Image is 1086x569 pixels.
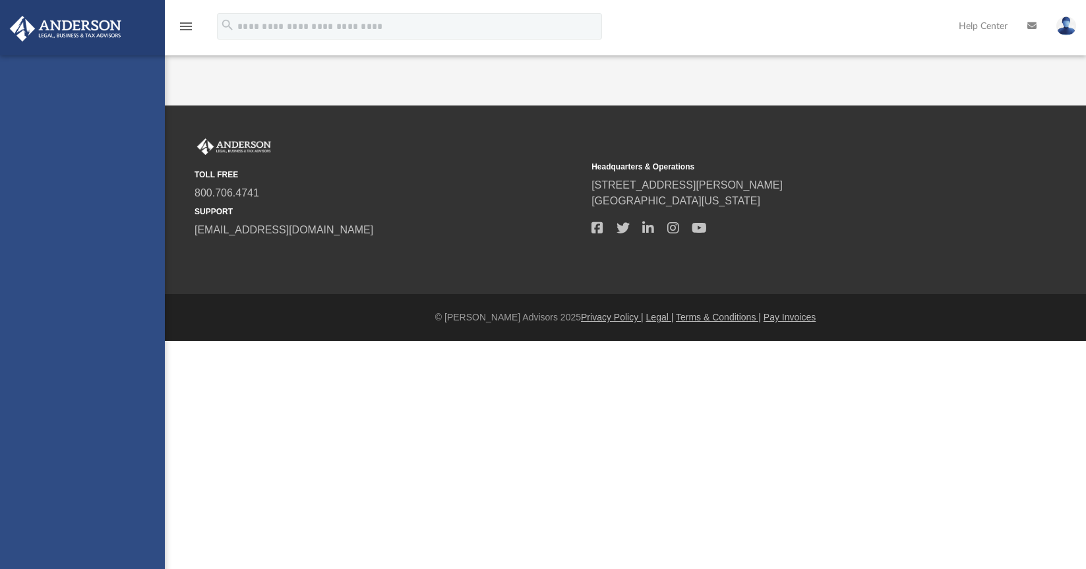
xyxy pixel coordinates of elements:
[195,224,373,235] a: [EMAIL_ADDRESS][DOMAIN_NAME]
[581,312,644,322] a: Privacy Policy |
[195,187,259,198] a: 800.706.4741
[1056,16,1076,36] img: User Pic
[764,312,816,322] a: Pay Invoices
[195,169,582,181] small: TOLL FREE
[676,312,761,322] a: Terms & Conditions |
[178,18,194,34] i: menu
[195,138,274,156] img: Anderson Advisors Platinum Portal
[591,161,979,173] small: Headquarters & Operations
[646,312,674,322] a: Legal |
[220,18,235,32] i: search
[165,311,1086,324] div: © [PERSON_NAME] Advisors 2025
[6,16,125,42] img: Anderson Advisors Platinum Portal
[195,206,582,218] small: SUPPORT
[591,195,760,206] a: [GEOGRAPHIC_DATA][US_STATE]
[178,25,194,34] a: menu
[591,179,783,191] a: [STREET_ADDRESS][PERSON_NAME]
